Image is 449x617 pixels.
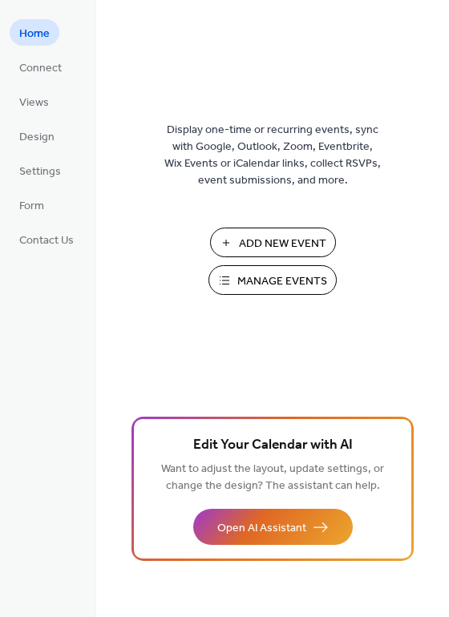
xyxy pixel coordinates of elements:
span: Want to adjust the layout, update settings, or change the design? The assistant can help. [161,458,384,497]
span: Views [19,95,49,111]
span: Design [19,129,55,146]
span: Display one-time or recurring events, sync with Google, Outlook, Zoom, Eventbrite, Wix Events or ... [164,122,381,189]
a: Form [10,192,54,218]
a: Design [10,123,64,149]
a: Connect [10,54,71,80]
button: Manage Events [208,265,337,295]
span: Edit Your Calendar with AI [193,434,353,457]
span: Contact Us [19,232,74,249]
button: Open AI Assistant [193,509,353,545]
span: Add New Event [239,236,326,252]
a: Settings [10,157,71,183]
a: Views [10,88,59,115]
span: Manage Events [237,273,327,290]
button: Add New Event [210,228,336,257]
span: Connect [19,60,62,77]
span: Open AI Assistant [217,520,306,537]
a: Contact Us [10,226,83,252]
span: Form [19,198,44,215]
span: Settings [19,163,61,180]
span: Home [19,26,50,42]
a: Home [10,19,59,46]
